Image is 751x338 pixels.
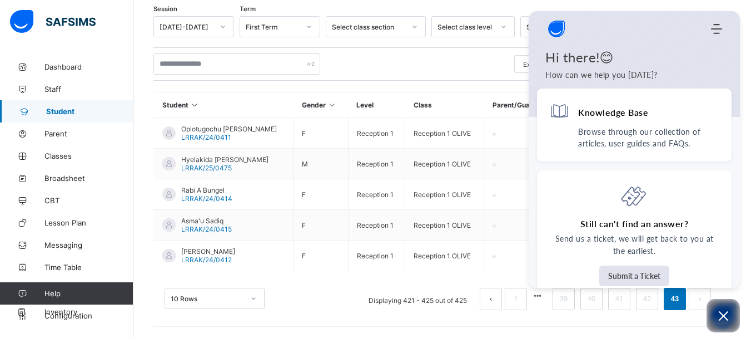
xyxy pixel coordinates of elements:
[405,92,484,118] th: Class
[348,241,405,271] td: Reception 1
[553,288,575,310] li: 39
[240,5,256,13] span: Term
[405,241,484,271] td: Reception 1 OLIVE
[664,288,686,310] li: 43
[181,247,235,256] span: [PERSON_NAME]
[405,210,484,241] td: Reception 1 OLIVE
[327,101,337,109] i: Sort in Ascending Order
[171,295,244,303] div: 10 Rows
[181,256,232,264] span: LRRAK/24/0412
[294,149,348,179] td: M
[599,266,669,286] button: Submit a Ticket
[44,85,133,94] span: Staff
[294,92,348,118] th: Gender
[181,186,232,194] span: Rabi A Bungel
[545,18,568,40] span: Company logo
[537,89,732,161] div: Knowledge BaseBrowse through our collection of articles, user guides and FAQs.
[160,23,213,31] div: [DATE]-[DATE]
[44,289,133,298] span: Help
[405,118,484,149] td: Reception 1 OLIVE
[689,288,711,310] button: next page
[181,155,268,164] span: Hyelakida [PERSON_NAME]
[480,288,502,310] button: prev page
[154,92,294,118] th: Student
[44,151,133,160] span: Classes
[437,23,494,31] div: Select class level
[348,210,405,241] td: Reception 1
[348,118,405,149] td: Reception 1
[46,107,133,116] span: Student
[44,311,133,320] span: Configuration
[484,92,559,118] th: Parent/Guardian
[181,133,231,141] span: LRRAK/24/0411
[580,288,603,310] li: 40
[294,179,348,210] td: F
[294,241,348,271] td: F
[153,5,177,13] span: Session
[360,288,475,310] li: Displaying 421 - 425 out of 425
[530,288,545,303] li: 向前 5 页
[190,101,200,109] i: Sort in Ascending Order
[523,60,551,68] span: Export as
[294,210,348,241] td: F
[181,164,232,172] span: LRRAK/25/0475
[545,69,723,81] p: How can we help you today?
[246,23,300,31] div: First Term
[578,106,648,118] h4: Knowledge Base
[348,149,405,179] td: Reception 1
[405,179,484,210] td: Reception 1 OLIVE
[44,241,133,249] span: Messaging
[332,23,405,31] div: Select class section
[545,49,723,66] h1: Hi there!😊
[510,292,521,306] a: 1
[348,92,405,118] th: Level
[545,18,568,40] img: logo
[668,292,682,306] a: 43
[44,218,133,227] span: Lesson Plan
[294,118,348,149] td: F
[181,225,232,233] span: LRRAK/24/0415
[505,288,527,310] li: 1
[44,174,133,183] span: Broadsheet
[181,194,232,203] span: LRRAK/24/0414
[636,288,658,310] li: 42
[405,149,484,179] td: Reception 1 OLIVE
[608,288,630,310] li: 41
[556,292,571,306] a: 39
[44,196,133,205] span: CBT
[44,129,133,138] span: Parent
[709,23,723,35] div: Modules Menu
[44,62,133,71] span: Dashboard
[578,126,719,149] p: Browse through our collection of articles, user guides and FAQs.
[640,292,654,306] a: 42
[549,233,719,257] p: Send us a ticket, we will get back to you at the earliest.
[689,288,711,310] li: 下一页
[44,263,133,272] span: Time Table
[612,292,626,306] a: 41
[526,23,583,31] div: Select status
[10,10,96,33] img: safsims
[480,288,502,310] li: 上一页
[707,299,740,332] button: Open asap
[580,218,689,230] h4: Still can't find an answer?
[348,179,405,210] td: Reception 1
[181,217,232,225] span: Asma'u Sadiq
[181,125,277,133] span: Opiotugochu [PERSON_NAME]
[584,292,599,306] a: 40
